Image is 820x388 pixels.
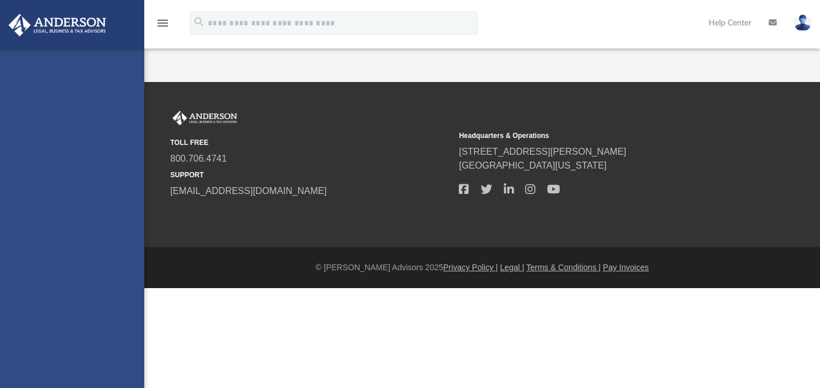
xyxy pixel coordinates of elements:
a: Legal | [500,263,525,272]
a: [STREET_ADDRESS][PERSON_NAME] [459,147,626,156]
a: [GEOGRAPHIC_DATA][US_STATE] [459,161,606,170]
img: Anderson Advisors Platinum Portal [5,14,110,36]
small: Headquarters & Operations [459,130,739,141]
a: menu [156,22,170,30]
small: TOLL FREE [170,137,451,148]
div: © [PERSON_NAME] Advisors 2025 [144,262,820,274]
img: User Pic [794,14,811,31]
a: 800.706.4741 [170,154,227,163]
img: Anderson Advisors Platinum Portal [170,111,239,126]
a: [EMAIL_ADDRESS][DOMAIN_NAME] [170,186,327,196]
small: SUPPORT [170,170,451,180]
a: Terms & Conditions | [526,263,601,272]
i: menu [156,16,170,30]
i: search [193,16,205,28]
a: Pay Invoices [603,263,649,272]
a: Privacy Policy | [443,263,498,272]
